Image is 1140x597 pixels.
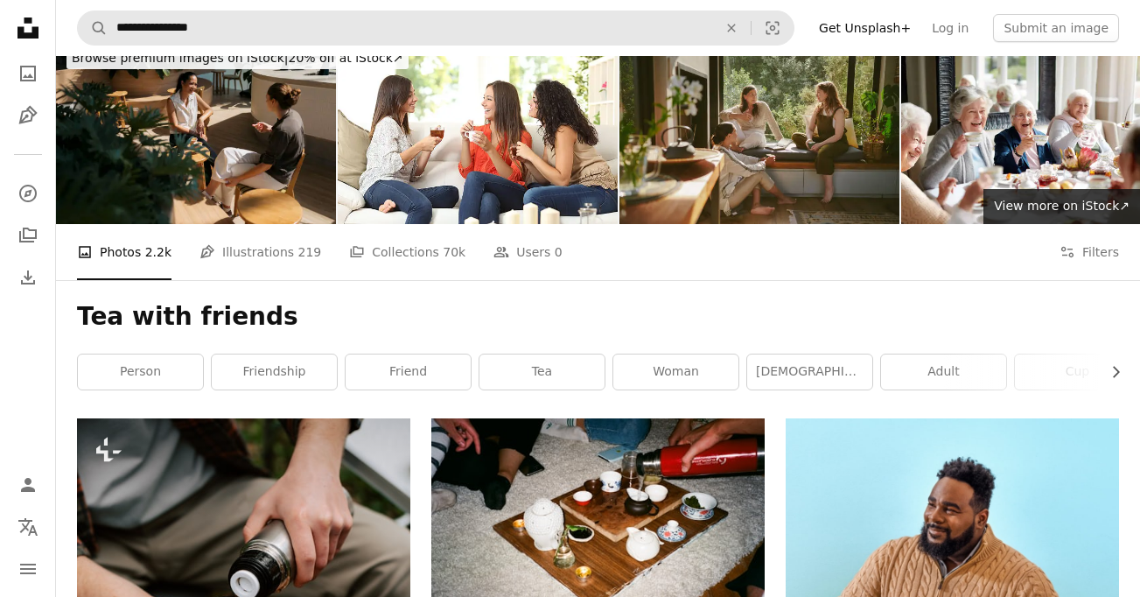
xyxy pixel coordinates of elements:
[10,176,45,211] a: Explore
[10,98,45,133] a: Illustrations
[72,51,403,65] span: 20% off at iStock ↗
[77,11,794,46] form: Find visuals sitewide
[346,355,471,390] a: friend
[747,355,872,390] a: [DEMOGRAPHIC_DATA]
[10,260,45,295] a: Download History
[10,56,45,91] a: Photos
[212,355,337,390] a: friendship
[199,224,321,280] a: Illustrations 219
[56,38,336,224] img: Two friends indulge in meaningful conversation at cafe
[349,224,465,280] a: Collections 70k
[443,242,465,262] span: 70k
[78,355,203,390] a: person
[77,301,1119,333] h1: Tea with friends
[619,38,899,224] img: Smiling female friends talking together by a window during a wellness retreat
[10,467,45,502] a: Log in / Sign up
[78,11,108,45] button: Search Unsplash
[613,355,738,390] a: woman
[712,11,751,45] button: Clear
[10,509,45,544] button: Language
[298,242,322,262] span: 219
[338,38,618,224] img: Three friends talking at home
[555,242,563,262] span: 0
[1015,355,1140,390] a: cup
[431,521,765,537] a: white ceramic teacup on brown wooden tray
[983,189,1140,224] a: View more on iStock↗
[479,355,605,390] a: tea
[993,14,1119,42] button: Submit an image
[493,224,563,280] a: Users 0
[10,11,45,49] a: Home — Unsplash
[1100,355,1119,390] button: scroll list to the right
[10,218,45,253] a: Collections
[921,14,979,42] a: Log in
[881,355,1006,390] a: adult
[808,14,921,42] a: Get Unsplash+
[994,199,1130,213] span: View more on iStock ↗
[752,11,794,45] button: Visual search
[10,551,45,586] button: Menu
[56,38,419,80] a: Browse premium images on iStock|20% off at iStock↗
[1060,224,1119,280] button: Filters
[72,51,288,65] span: Browse premium images on iStock |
